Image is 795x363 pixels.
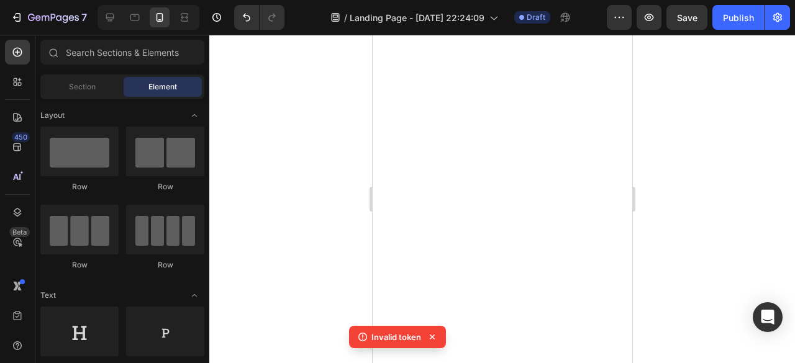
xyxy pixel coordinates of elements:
p: 7 [81,10,87,25]
span: Section [69,81,96,92]
iframe: Design area [373,35,632,363]
span: Element [148,81,177,92]
div: Beta [9,227,30,237]
button: 7 [5,5,93,30]
span: Save [677,12,697,23]
span: Toggle open [184,285,204,305]
div: Row [40,259,119,271]
div: Undo/Redo [234,5,284,30]
button: Publish [712,5,765,30]
span: Text [40,290,56,301]
div: Row [126,259,204,271]
div: Row [126,181,204,192]
div: Row [40,181,119,192]
span: Toggle open [184,105,204,125]
div: Publish [723,11,754,24]
div: 450 [12,132,30,142]
div: Open Intercom Messenger [753,302,783,332]
span: Landing Page - [DATE] 22:24:09 [350,11,484,24]
input: Search Sections & Elements [40,40,204,65]
p: Invalid token [371,331,421,343]
button: Save [666,5,707,30]
span: Layout [40,110,65,121]
span: Draft [527,12,545,23]
span: / [344,11,347,24]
